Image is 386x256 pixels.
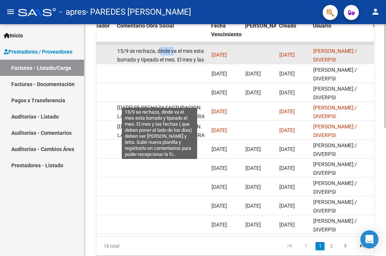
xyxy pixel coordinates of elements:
[23,23,110,29] span: Comentario Prestador / Gerenciador
[114,18,208,51] datatable-header-cell: Comentario Obra Social
[316,242,325,250] a: 1
[326,240,337,253] li: page 2
[313,199,357,214] span: [PERSON_NAME] / DIVERPSI
[117,105,205,162] span: [DATE] SE RECHAZA FACTURACION. LA SOCIA DESREGULA POR LA OBRA SOCIAL [PERSON_NAME]. POR LO TANDO ...
[117,48,205,106] span: 15/9 se rechaza, dinde va el mes esta borrado y tipeado el mes. El mes y las fechas ( que deben p...
[96,237,151,256] div: 18 total
[313,23,331,29] span: Usuario
[313,48,357,63] span: [PERSON_NAME] / DIVERPSI
[313,105,357,119] span: [PERSON_NAME] / DIVERPSI
[211,222,227,228] span: [DATE]
[279,146,295,152] span: [DATE]
[211,108,227,114] span: [DATE]
[279,52,295,58] span: [DATE]
[279,184,295,190] span: [DATE]
[279,203,295,209] span: [DATE]
[313,67,357,82] span: [PERSON_NAME] / DIVERPSI
[211,165,227,171] span: [DATE]
[4,31,23,40] span: Inicio
[313,123,357,138] span: [PERSON_NAME] / DIVERPSI
[211,23,242,37] span: Fecha Vencimiento
[245,222,261,228] span: [DATE]
[211,184,227,190] span: [DATE]
[245,23,286,29] span: [PERSON_NAME]
[245,89,261,96] span: [DATE]
[279,165,295,171] span: [DATE]
[211,203,227,209] span: [DATE]
[211,89,227,96] span: [DATE]
[279,127,295,133] span: [DATE]
[338,242,352,250] a: go to next page
[282,242,297,250] a: go to first page
[355,242,369,250] a: go to last page
[314,240,326,253] li: page 1
[313,180,357,195] span: [PERSON_NAME] / DIVERPSI
[279,71,295,77] span: [DATE]
[279,23,296,29] span: Creado
[310,18,370,51] datatable-header-cell: Usuario
[299,242,313,250] a: go to previous page
[313,218,357,233] span: [PERSON_NAME] / DIVERPSI
[313,142,357,157] span: [PERSON_NAME] / DIVERPSI
[313,161,357,176] span: [PERSON_NAME] / DIVERPSI
[245,146,261,152] span: [DATE]
[211,52,227,58] span: [DATE]
[360,230,378,248] div: Open Intercom Messenger
[117,123,205,181] span: [DATE] SE RECHAZA FACTURACION. LA SOCIA DESREGULA POR LA OBRA SOCIAL [PERSON_NAME]. POR LO TANDO ...
[211,71,227,77] span: [DATE]
[245,71,261,77] span: [DATE]
[117,23,174,29] span: Comentario Obra Social
[60,4,86,20] span: - apres
[4,48,72,56] span: Prestadores / Proveedores
[242,18,276,51] datatable-header-cell: Fecha Confimado
[6,7,15,16] mat-icon: menu
[371,7,380,16] mat-icon: person
[208,18,242,51] datatable-header-cell: Fecha Vencimiento
[313,86,357,100] span: [PERSON_NAME] / DIVERPSI
[245,184,261,190] span: [DATE]
[279,89,295,96] span: [DATE]
[211,146,227,152] span: [DATE]
[211,127,227,133] span: [DATE]
[245,203,261,209] span: [DATE]
[86,4,191,20] span: - PAREDES [PERSON_NAME]
[245,165,261,171] span: [DATE]
[327,242,336,250] a: 2
[276,18,310,51] datatable-header-cell: Creado
[279,222,295,228] span: [DATE]
[279,108,295,114] span: [DATE]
